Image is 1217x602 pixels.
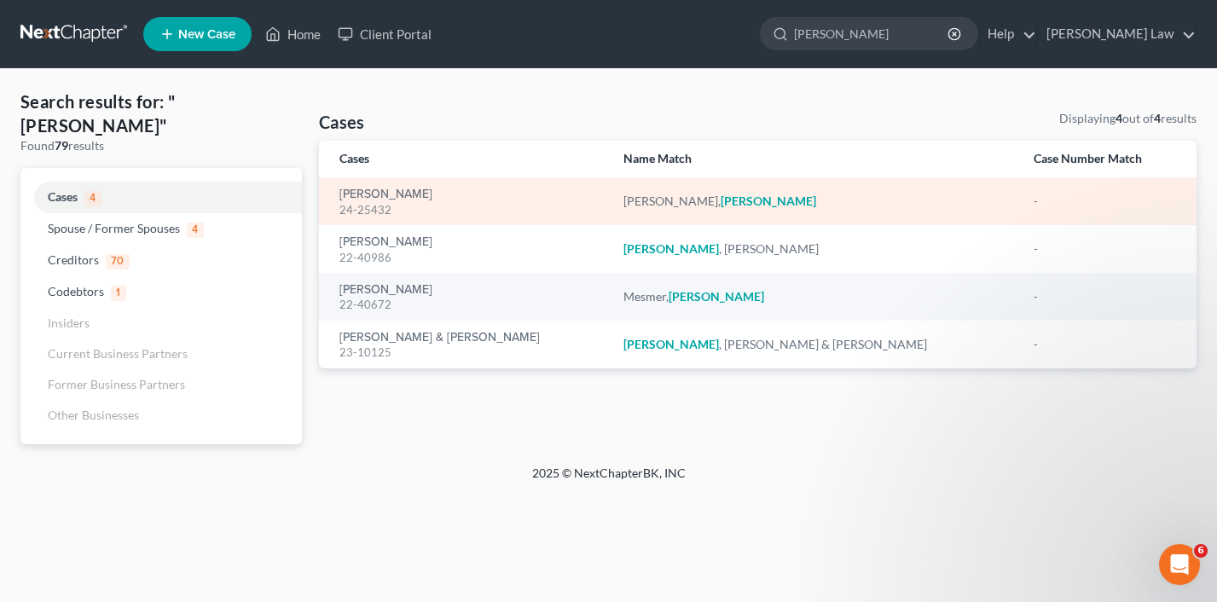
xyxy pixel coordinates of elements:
a: Cases4 [20,182,302,213]
div: , [PERSON_NAME] [623,240,1006,258]
div: 23-10125 [339,344,596,361]
a: Client Portal [329,19,440,49]
strong: 4 [1116,111,1122,125]
a: [PERSON_NAME] & [PERSON_NAME] [339,332,540,344]
span: 4 [187,223,204,238]
a: [PERSON_NAME] Law [1038,19,1196,49]
div: 22-40672 [339,297,596,313]
a: Other Businesses [20,400,302,431]
span: New Case [178,28,235,41]
div: Displaying out of results [1059,110,1197,127]
th: Case Number Match [1020,141,1197,177]
strong: 4 [1154,111,1161,125]
span: Insiders [48,315,90,330]
div: - [1034,193,1176,210]
a: Help [979,19,1036,49]
iframe: Intercom live chat [1159,544,1200,585]
div: - [1034,240,1176,258]
strong: 79 [55,138,68,153]
span: Creditors [48,252,99,267]
span: Spouse / Former Spouses [48,221,180,235]
a: Insiders [20,308,302,339]
span: Cases [48,189,78,204]
a: Former Business Partners [20,369,302,400]
span: 1 [111,286,126,301]
th: Cases [319,141,610,177]
span: Codebtors [48,284,104,298]
a: [PERSON_NAME] [339,236,432,248]
span: 4 [84,191,101,206]
em: [PERSON_NAME] [623,337,719,351]
div: , [PERSON_NAME] & [PERSON_NAME] [623,336,1006,353]
h4: Search results for: "[PERSON_NAME]" [20,90,302,137]
div: Mesmer, [623,288,1006,305]
a: Spouse / Former Spouses4 [20,213,302,245]
a: [PERSON_NAME] [339,188,432,200]
th: Name Match [610,141,1020,177]
div: - [1034,336,1176,353]
span: Former Business Partners [48,377,185,391]
em: [PERSON_NAME] [721,194,816,208]
a: Current Business Partners [20,339,302,369]
div: - [1034,288,1176,305]
a: Codebtors1 [20,276,302,308]
span: Other Businesses [48,408,139,422]
em: [PERSON_NAME] [623,241,719,256]
span: Current Business Partners [48,346,188,361]
span: 70 [106,254,130,269]
h4: Cases [319,110,365,134]
a: Creditors70 [20,245,302,276]
input: Search by name... [794,18,950,49]
a: [PERSON_NAME] [339,284,432,296]
div: 2025 © NextChapterBK, INC [123,465,1095,495]
a: Home [257,19,329,49]
div: 22-40986 [339,250,596,266]
div: 24-25432 [339,202,596,218]
div: [PERSON_NAME], [623,193,1006,210]
div: Found results [20,137,302,154]
em: [PERSON_NAME] [669,289,764,304]
span: 6 [1194,544,1208,558]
